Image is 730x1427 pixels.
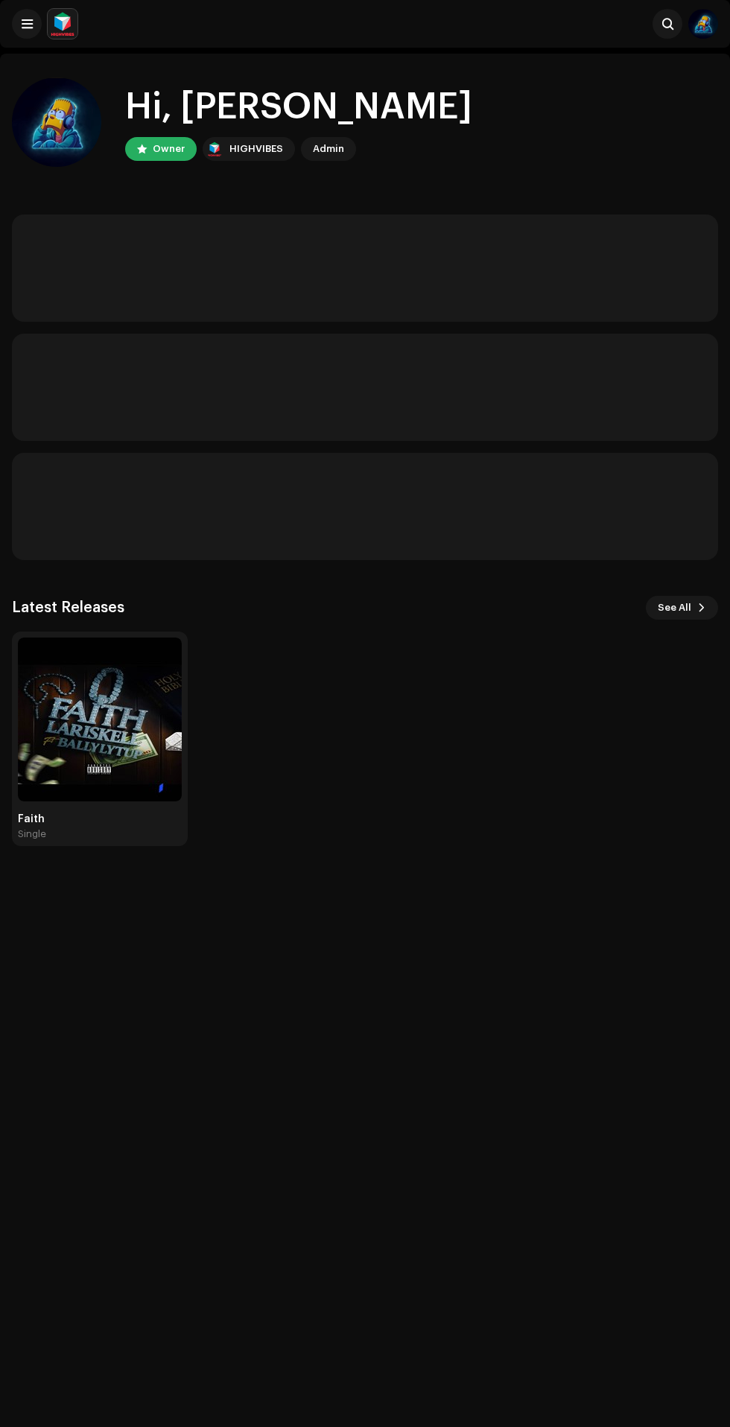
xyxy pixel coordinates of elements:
[18,813,182,825] div: Faith
[48,9,77,39] img: feab3aad-9b62-475c-8caf-26f15a9573ee
[688,9,718,39] img: 6c3f94c9-828f-415b-959c-3d3ccf4756d7
[206,140,223,158] img: feab3aad-9b62-475c-8caf-26f15a9573ee
[18,828,46,840] div: Single
[658,593,691,623] span: See All
[646,596,718,620] button: See All
[12,77,101,167] img: 6c3f94c9-828f-415b-959c-3d3ccf4756d7
[153,140,185,158] div: Owner
[18,638,182,801] img: 2e25199f-5f28-4842-9b47-8e2458358e93
[125,83,472,131] div: Hi, [PERSON_NAME]
[313,140,344,158] div: Admin
[12,596,124,620] h3: Latest Releases
[229,140,283,158] div: HIGHVIBES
